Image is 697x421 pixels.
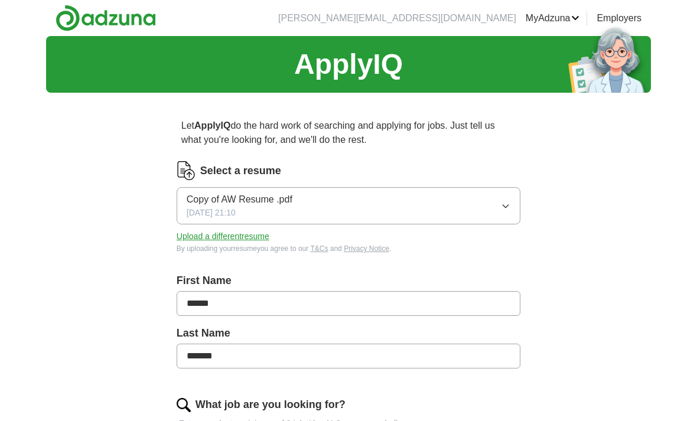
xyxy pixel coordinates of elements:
[294,43,403,86] h1: ApplyIQ
[310,244,328,253] a: T&Cs
[597,11,641,25] a: Employers
[278,11,516,25] li: [PERSON_NAME][EMAIL_ADDRESS][DOMAIN_NAME]
[194,120,230,130] strong: ApplyIQ
[177,325,520,341] label: Last Name
[177,187,520,224] button: Copy of AW Resume .pdf[DATE] 21:10
[177,273,520,289] label: First Name
[56,5,156,31] img: Adzuna logo
[177,230,269,243] button: Upload a differentresume
[187,207,236,219] span: [DATE] 21:10
[344,244,389,253] a: Privacy Notice
[187,192,292,207] span: Copy of AW Resume .pdf
[177,398,191,412] img: search.png
[177,161,196,180] img: CV Icon
[200,163,281,179] label: Select a resume
[196,397,346,413] label: What job are you looking for?
[177,243,520,254] div: By uploading your resume you agree to our and .
[177,114,520,152] p: Let do the hard work of searching and applying for jobs. Just tell us what you're looking for, an...
[526,11,580,25] a: MyAdzuna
